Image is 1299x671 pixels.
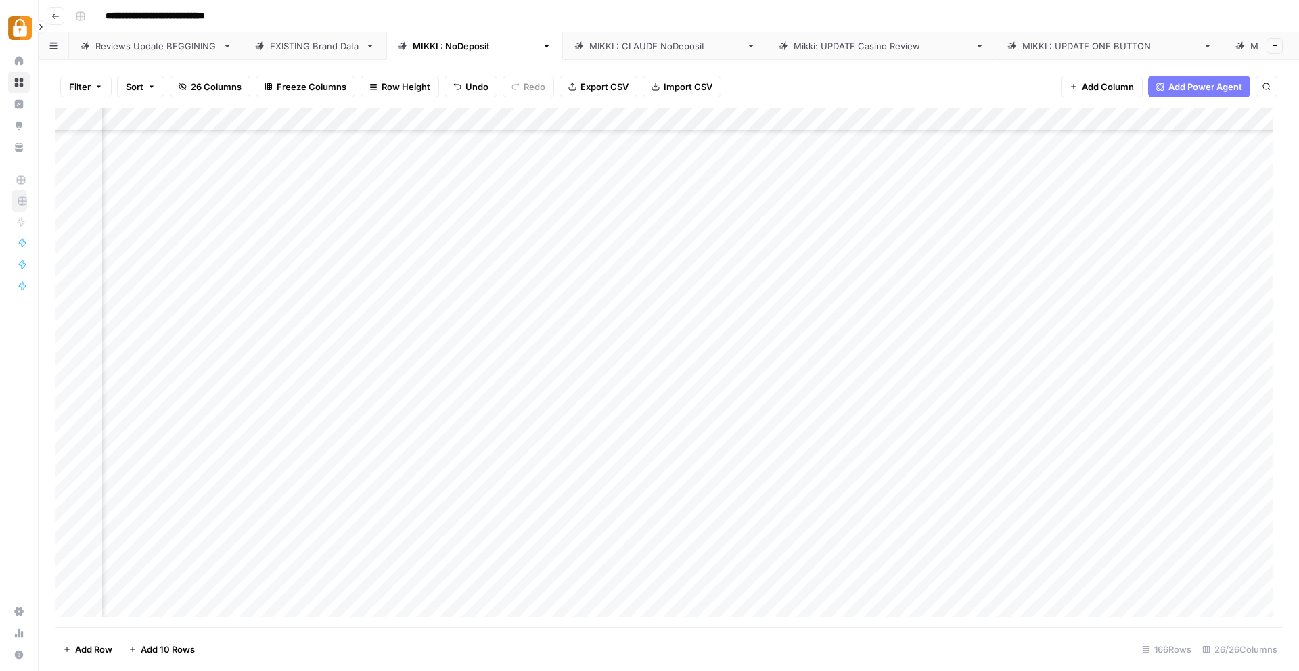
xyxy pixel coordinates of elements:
[580,80,629,93] span: Export CSV
[141,643,195,656] span: Add 10 Rows
[55,639,120,660] button: Add Row
[256,76,355,97] button: Freeze Columns
[117,76,164,97] button: Sort
[8,115,30,137] a: Opportunities
[1168,80,1242,93] span: Add Power Agent
[8,644,30,666] button: Help + Support
[270,39,360,53] div: EXISTING Brand Data
[69,80,91,93] span: Filter
[996,32,1224,60] a: [PERSON_NAME] : UPDATE ONE BUTTON
[75,643,112,656] span: Add Row
[60,76,112,97] button: Filter
[8,16,32,40] img: Adzz Logo
[8,72,30,93] a: Browse
[1197,639,1283,660] div: 26/26 Columns
[386,32,563,60] a: [PERSON_NAME] : NoDeposit
[589,39,741,53] div: [PERSON_NAME] : [PERSON_NAME]
[69,32,244,60] a: Reviews Update BEGGINING
[170,76,250,97] button: 26 Columns
[1082,80,1134,93] span: Add Column
[1137,639,1197,660] div: 166 Rows
[664,80,712,93] span: Import CSV
[8,601,30,622] a: Settings
[95,39,217,53] div: Reviews Update BEGGINING
[445,76,497,97] button: Undo
[8,50,30,72] a: Home
[8,11,30,45] button: Workspace: Adzz
[191,80,242,93] span: 26 Columns
[1022,39,1198,53] div: [PERSON_NAME] : UPDATE ONE BUTTON
[563,32,767,60] a: [PERSON_NAME] : [PERSON_NAME]
[126,80,143,93] span: Sort
[524,80,545,93] span: Redo
[643,76,721,97] button: Import CSV
[8,137,30,158] a: Your Data
[767,32,996,60] a: [PERSON_NAME]: UPDATE Casino Review
[244,32,386,60] a: EXISTING Brand Data
[382,80,430,93] span: Row Height
[560,76,637,97] button: Export CSV
[277,80,346,93] span: Freeze Columns
[465,80,488,93] span: Undo
[8,93,30,115] a: Insights
[8,622,30,644] a: Usage
[1148,76,1250,97] button: Add Power Agent
[120,639,203,660] button: Add 10 Rows
[503,76,554,97] button: Redo
[794,39,970,53] div: [PERSON_NAME]: UPDATE Casino Review
[413,39,537,53] div: [PERSON_NAME] : NoDeposit
[1061,76,1143,97] button: Add Column
[361,76,439,97] button: Row Height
